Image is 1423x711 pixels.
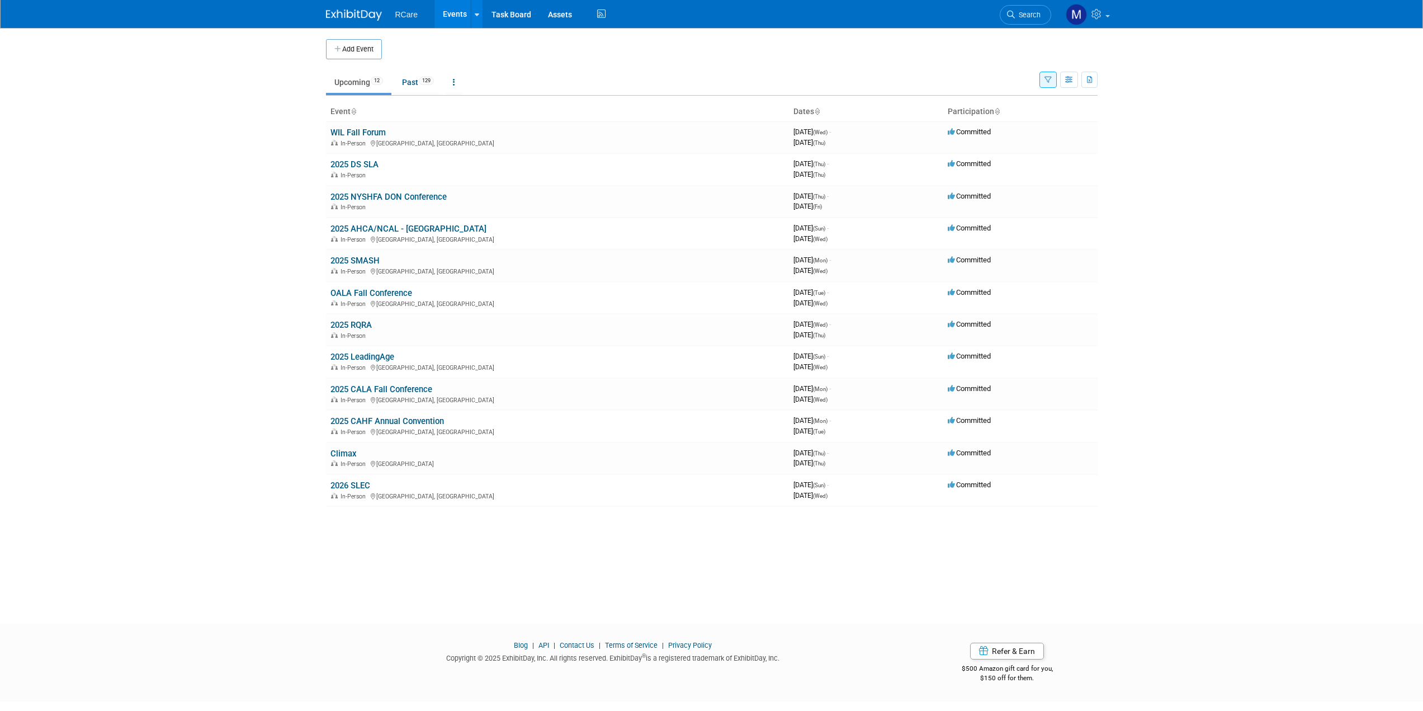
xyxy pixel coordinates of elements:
[793,170,825,178] span: [DATE]
[326,72,391,93] a: Upcoming12
[1000,5,1051,25] a: Search
[371,77,383,85] span: 12
[948,416,991,425] span: Committed
[948,449,991,457] span: Committed
[341,140,369,147] span: In-Person
[829,128,831,136] span: -
[793,128,831,136] span: [DATE]
[827,352,829,360] span: -
[330,320,372,330] a: 2025 RQRA
[330,192,447,202] a: 2025 NYSHFA DON Conference
[793,266,828,275] span: [DATE]
[330,299,784,308] div: [GEOGRAPHIC_DATA], [GEOGRAPHIC_DATA]
[330,234,784,243] div: [GEOGRAPHIC_DATA], [GEOGRAPHIC_DATA]
[341,397,369,404] span: In-Person
[793,384,831,393] span: [DATE]
[668,641,712,649] a: Privacy Policy
[948,320,991,328] span: Committed
[331,140,338,145] img: In-Person Event
[793,256,831,264] span: [DATE]
[330,416,444,426] a: 2025 CAHF Annual Convention
[330,427,784,436] div: [GEOGRAPHIC_DATA], [GEOGRAPHIC_DATA]
[331,236,338,242] img: In-Person Event
[341,364,369,371] span: In-Person
[793,427,825,435] span: [DATE]
[560,641,594,649] a: Contact Us
[793,202,822,210] span: [DATE]
[1015,11,1041,19] span: Search
[793,491,828,500] span: [DATE]
[326,102,789,121] th: Event
[341,236,369,243] span: In-Person
[793,138,825,147] span: [DATE]
[1066,4,1087,25] img: Mike Andolina
[793,352,829,360] span: [DATE]
[813,268,828,274] span: (Wed)
[813,204,822,210] span: (Fri)
[341,172,369,179] span: In-Person
[330,288,412,298] a: OALA Fall Conference
[948,352,991,360] span: Committed
[827,192,829,200] span: -
[605,641,658,649] a: Terms of Service
[331,460,338,466] img: In-Person Event
[341,460,369,468] span: In-Person
[827,481,829,489] span: -
[551,641,558,649] span: |
[813,236,828,242] span: (Wed)
[793,224,829,232] span: [DATE]
[642,653,646,659] sup: ®
[813,482,825,488] span: (Sun)
[326,651,901,663] div: Copyright © 2025 ExhibitDay, Inc. All rights reserved. ExhibitDay is a registered trademark of Ex...
[326,39,382,59] button: Add Event
[813,418,828,424] span: (Mon)
[813,129,828,135] span: (Wed)
[813,386,828,392] span: (Mon)
[331,172,338,177] img: In-Person Event
[331,332,338,338] img: In-Person Event
[514,641,528,649] a: Blog
[330,481,370,491] a: 2026 SLEC
[793,449,829,457] span: [DATE]
[341,204,369,211] span: In-Person
[829,384,831,393] span: -
[793,192,829,200] span: [DATE]
[813,257,828,263] span: (Mon)
[394,72,442,93] a: Past129
[948,192,991,200] span: Committed
[341,493,369,500] span: In-Person
[827,224,829,232] span: -
[419,77,434,85] span: 129
[330,159,379,169] a: 2025 DS SLA
[793,331,825,339] span: [DATE]
[341,268,369,275] span: In-Person
[659,641,666,649] span: |
[330,449,357,459] a: Climax
[351,107,356,116] a: Sort by Event Name
[813,364,828,370] span: (Wed)
[330,224,486,234] a: 2025 AHCA/NCAL - [GEOGRAPHIC_DATA]
[330,138,784,147] div: [GEOGRAPHIC_DATA], [GEOGRAPHIC_DATA]
[330,384,432,394] a: 2025 CALA Fall Conference
[793,234,828,243] span: [DATE]
[793,299,828,307] span: [DATE]
[813,300,828,307] span: (Wed)
[530,641,537,649] span: |
[813,322,828,328] span: (Wed)
[331,364,338,370] img: In-Person Event
[948,256,991,264] span: Committed
[813,194,825,200] span: (Thu)
[994,107,1000,116] a: Sort by Participation Type
[948,128,991,136] span: Committed
[948,481,991,489] span: Committed
[330,256,380,266] a: 2025 SMASH
[793,481,829,489] span: [DATE]
[813,429,825,435] span: (Tue)
[789,102,943,121] th: Dates
[326,10,382,21] img: ExhibitDay
[793,395,828,403] span: [DATE]
[330,352,394,362] a: 2025 LeadingAge
[330,128,386,138] a: WIL Fall Forum
[827,288,829,296] span: -
[793,288,829,296] span: [DATE]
